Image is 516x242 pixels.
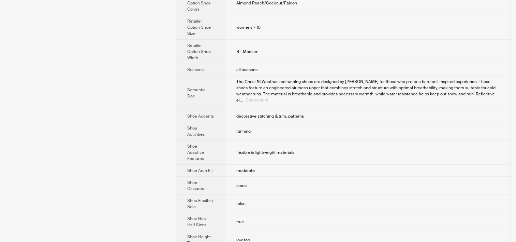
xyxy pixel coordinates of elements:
[236,0,297,6] span: Almond Peach/Coconut/Falcon
[187,18,211,36] span: Retailer Option Shoe Size
[236,168,255,173] span: moderate
[187,216,206,228] span: Shoe Has Half Sizes
[187,87,206,99] span: Semantic Doc
[187,144,204,161] span: Shoe Adaptive Features
[246,97,268,103] button: Expand
[187,125,205,137] span: Shoe Activities
[236,25,261,30] span: womens > 10
[236,67,257,72] span: all seasons
[236,201,246,206] span: false
[187,43,211,60] span: Retailer Option Shoe Width
[236,219,244,225] span: true
[187,198,213,210] span: Shoe Flexible Sole
[187,168,213,173] span: Shoe Arch Fit
[236,150,294,155] span: flexible & lightweight materials
[187,113,214,119] span: Shoe Accents
[236,79,497,103] span: The Ghost 16 Weatherized running shoes are designed by [PERSON_NAME] for those who prefer a baref...
[236,79,499,103] div: The Ghost 16 Weatherized running shoes are designed by Brooks for those who prefer a barefoot-ins...
[236,49,259,54] span: B - Medium
[236,183,247,188] span: laces
[187,67,204,72] span: Seasons
[236,113,304,119] span: decorative stitching & trim, patterns
[236,129,251,134] span: running
[240,97,243,103] span: ...
[187,180,204,191] span: Shoe Closures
